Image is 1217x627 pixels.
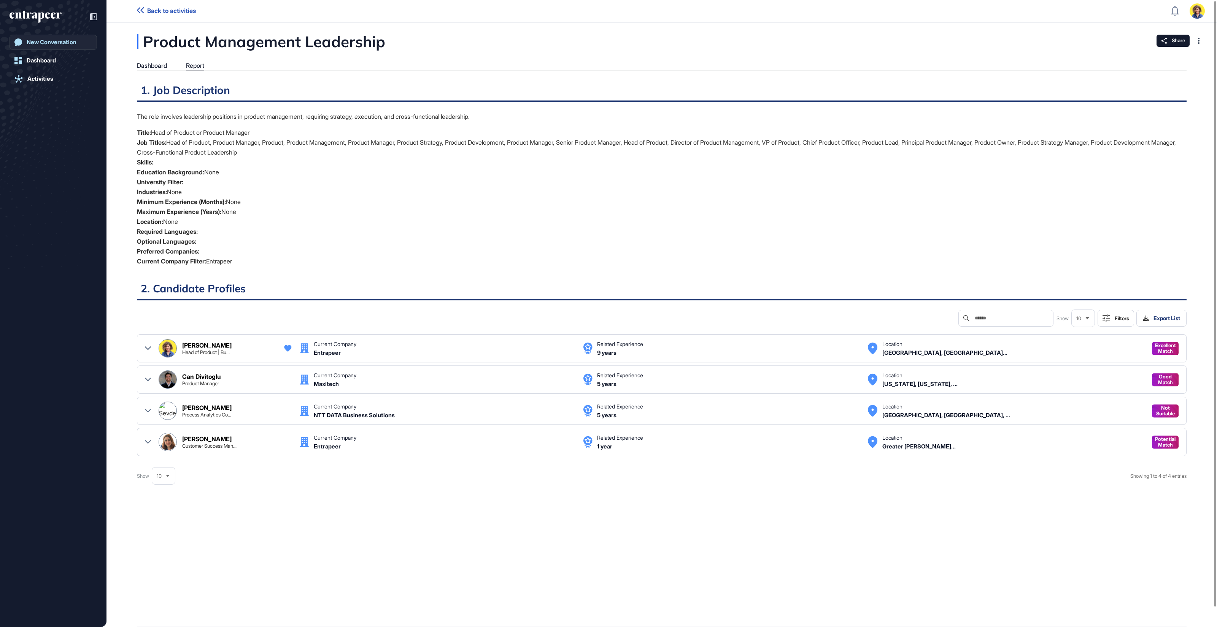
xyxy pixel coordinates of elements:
[314,412,395,418] div: NTT DATA Business Solutions
[137,129,151,136] strong: Title:
[314,381,339,387] div: Maxitech
[137,257,206,265] strong: Current Company Filter:
[10,11,62,23] div: entrapeer-logo
[137,207,1187,217] li: None
[597,373,643,378] div: Related Experience
[1098,310,1134,327] button: Filters
[314,404,356,409] div: Current Company
[597,412,616,418] div: 5 years
[882,412,1010,418] div: Istanbul, Istanbul, Türkiye Turkey Turkey
[27,57,56,64] div: Dashboard
[137,217,1187,227] li: None
[182,381,219,386] div: Product Manager
[597,444,612,449] div: 1 year
[137,282,1187,300] h2: 2. Candidate Profiles
[1155,343,1176,354] span: Excellent Match
[1136,310,1187,327] button: Export List
[1115,315,1129,321] div: Filters
[1156,374,1175,385] span: Good Match
[27,75,53,82] div: Activities
[182,436,232,442] div: [PERSON_NAME]
[137,167,1187,177] li: None
[137,218,163,225] strong: Location:
[137,198,226,206] strong: Minimum Experience (Months):
[137,256,1187,266] li: Entrapeer
[1057,313,1069,323] span: Show
[1143,315,1180,321] div: Export List
[597,381,616,387] div: 5 years
[159,402,176,420] img: Sevde Aydin
[137,139,166,146] strong: Job Titles:
[314,341,356,347] div: Current Company
[186,62,204,69] div: Report
[137,128,1187,137] li: Head of Product or Product Manager
[1076,316,1081,321] span: 10
[137,471,149,481] span: Show
[137,62,167,69] div: Dashboard
[137,137,1187,157] li: Head of Product, Product Manager, Product, Product Management, Product Manager, Product Strategy,...
[1172,38,1185,44] span: Share
[882,350,1007,356] div: San Francisco, California, United States United States
[137,188,167,196] strong: Industries:
[314,444,341,449] div: Entrapeer
[182,444,237,448] div: Customer Success Manager, R&D and Innovation Executive
[137,168,204,176] strong: Education Background:
[137,178,183,186] strong: University Filter:
[137,238,196,245] strong: Optional Languages:
[882,435,902,440] div: Location
[597,341,643,347] div: Related Experience
[882,341,902,347] div: Location
[137,197,1187,207] li: None
[137,187,1187,197] li: None
[137,83,1187,102] h2: 1. Job Description
[182,412,231,417] div: Process Analytics Consultant & Innovation Research Analyst | Driving Business Value Through Proce...
[314,373,356,378] div: Current Company
[159,340,176,357] img: Sara Holyavkin
[10,53,97,68] a: Dashboard
[1190,3,1205,19] img: user-avatar
[1156,405,1175,416] span: Not Suitable
[137,228,198,235] strong: Required Languages:
[137,208,221,215] strong: Maximum Experience (Years):
[159,371,176,388] img: Can Divitoglu
[137,34,461,49] div: Product Management Leadership
[157,473,162,479] span: 10
[882,404,902,409] div: Location
[1155,436,1176,448] span: Potential Match
[10,35,97,50] a: New Conversation
[137,7,196,14] a: Back to activities
[597,350,616,356] div: 9 years
[182,373,221,380] div: Can Divitoglu
[882,381,958,387] div: New York, New York, United States United States
[1130,471,1187,481] div: Showing 1 to 4 of 4 entries
[314,435,356,440] div: Current Company
[182,350,230,355] div: Head of Product | Building AI Agents as Digital Consultants | Always-On Innovation for Enterprises
[137,247,199,255] strong: Preferred Companies:
[182,342,232,348] div: [PERSON_NAME]
[182,405,232,411] div: [PERSON_NAME]
[159,433,176,451] img: Beril Ciftci
[597,435,643,440] div: Related Experience
[27,39,76,46] div: New Conversation
[147,7,196,14] span: Back to activities
[10,71,97,86] a: Activities
[597,404,643,409] div: Related Experience
[137,158,153,166] strong: Skills:
[137,112,1187,121] p: The role involves leadership positions in product management, requiring strategy, execution, and ...
[882,444,956,449] div: Greater Cheshire West and Chester Area United Kingdom United Kingdom
[314,350,341,356] div: Entrapeer
[882,373,902,378] div: Location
